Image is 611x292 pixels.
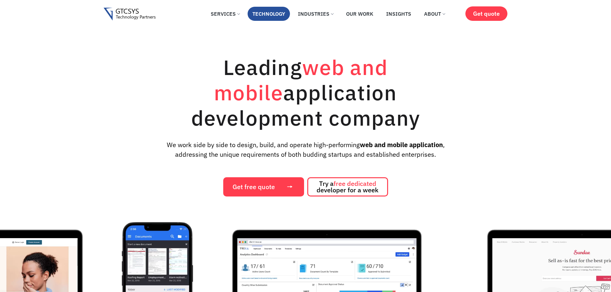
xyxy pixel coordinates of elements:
a: Get free quote [223,177,304,196]
a: Industries [293,7,338,21]
span: free dedicated [334,179,376,188]
a: Services [206,7,244,21]
h1: Leading application development company [161,54,450,130]
span: Get quote [473,10,500,17]
a: About [419,7,450,21]
a: Try afree dedicated developer for a week [307,177,388,196]
span: web and mobile [214,54,388,106]
strong: web and mobile application [360,140,443,149]
p: We work side by side to design, build, and operate high-performing , addressing the unique requir... [156,140,455,159]
a: Our Work [341,7,378,21]
img: Gtcsys logo [104,8,156,21]
span: Get free quote [233,184,275,190]
a: Technology [248,7,290,21]
a: Get quote [465,6,507,21]
span: Try a developer for a week [317,180,378,193]
a: Insights [381,7,416,21]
